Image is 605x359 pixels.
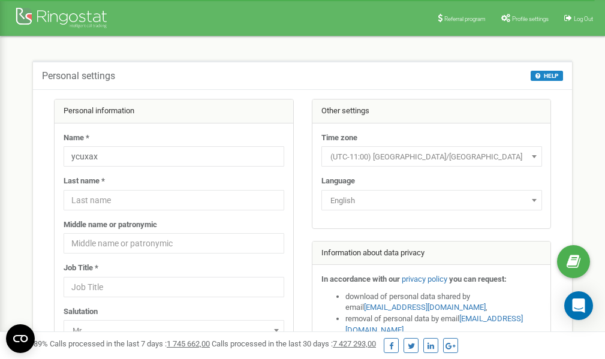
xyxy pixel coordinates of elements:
[312,99,551,123] div: Other settings
[574,16,593,22] span: Log Out
[68,322,280,339] span: Mr.
[402,274,447,283] a: privacy policy
[64,176,105,187] label: Last name *
[333,339,376,348] u: 7 427 293,00
[64,132,89,144] label: Name *
[531,71,563,81] button: HELP
[321,146,542,167] span: (UTC-11:00) Pacific/Midway
[64,146,284,167] input: Name
[564,291,593,320] div: Open Intercom Messenger
[64,277,284,297] input: Job Title
[326,192,538,209] span: English
[64,219,157,231] label: Middle name or patronymic
[321,274,400,283] strong: In accordance with our
[512,16,549,22] span: Profile settings
[326,149,538,165] span: (UTC-11:00) Pacific/Midway
[312,242,551,266] div: Information about data privacy
[449,274,507,283] strong: you can request:
[345,291,542,313] li: download of personal data shared by email ,
[444,16,486,22] span: Referral program
[321,190,542,210] span: English
[321,132,357,144] label: Time zone
[212,339,376,348] span: Calls processed in the last 30 days :
[6,324,35,353] button: Open CMP widget
[64,320,284,340] span: Mr.
[167,339,210,348] u: 1 745 662,00
[64,233,284,254] input: Middle name or patronymic
[64,263,98,274] label: Job Title *
[55,99,293,123] div: Personal information
[42,71,115,82] h5: Personal settings
[321,176,355,187] label: Language
[364,303,486,312] a: [EMAIL_ADDRESS][DOMAIN_NAME]
[64,190,284,210] input: Last name
[64,306,98,318] label: Salutation
[345,313,542,336] li: removal of personal data by email ,
[50,339,210,348] span: Calls processed in the last 7 days :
